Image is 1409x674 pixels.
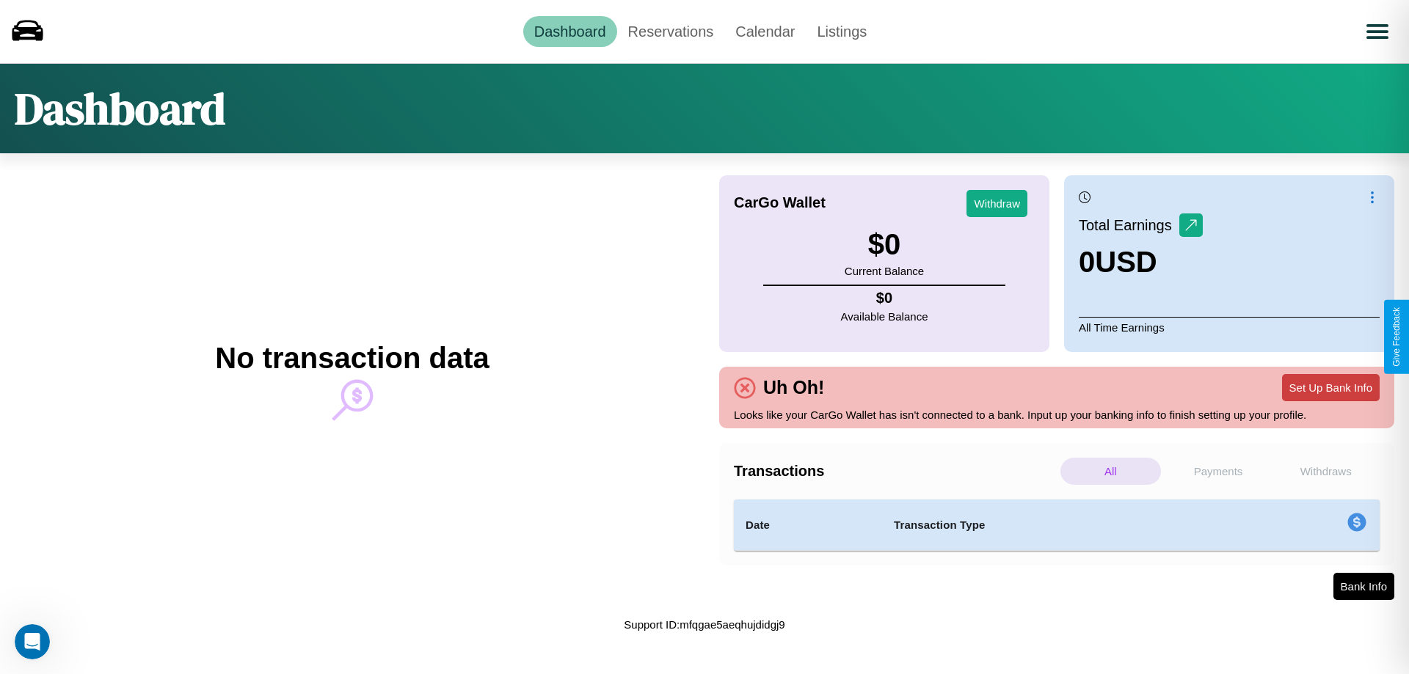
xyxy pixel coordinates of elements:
[624,615,784,634] p: Support ID: mfqgae5aeqhujdidgj9
[1079,212,1179,238] p: Total Earnings
[734,194,826,211] h4: CarGo Wallet
[15,624,50,659] iframe: Intercom live chat
[1168,458,1269,485] p: Payments
[746,516,870,534] h4: Date
[734,405,1380,425] p: Looks like your CarGo Wallet has isn't connected to a bank. Input up your banking info to finish ...
[1275,458,1376,485] p: Withdraws
[523,16,617,47] a: Dashboard
[1282,374,1380,401] button: Set Up Bank Info
[215,342,489,375] h2: No transaction data
[1333,573,1394,600] button: Bank Info
[966,190,1027,217] button: Withdraw
[734,499,1380,551] table: simple table
[1079,317,1380,337] p: All Time Earnings
[734,463,1057,480] h4: Transactions
[15,78,225,139] h1: Dashboard
[1391,307,1402,367] div: Give Feedback
[845,228,924,261] h3: $ 0
[1079,246,1203,279] h3: 0 USD
[845,261,924,281] p: Current Balance
[724,16,806,47] a: Calendar
[1357,11,1398,52] button: Open menu
[756,377,831,398] h4: Uh Oh!
[806,16,878,47] a: Listings
[841,290,928,307] h4: $ 0
[841,307,928,326] p: Available Balance
[894,516,1227,534] h4: Transaction Type
[617,16,725,47] a: Reservations
[1060,458,1161,485] p: All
